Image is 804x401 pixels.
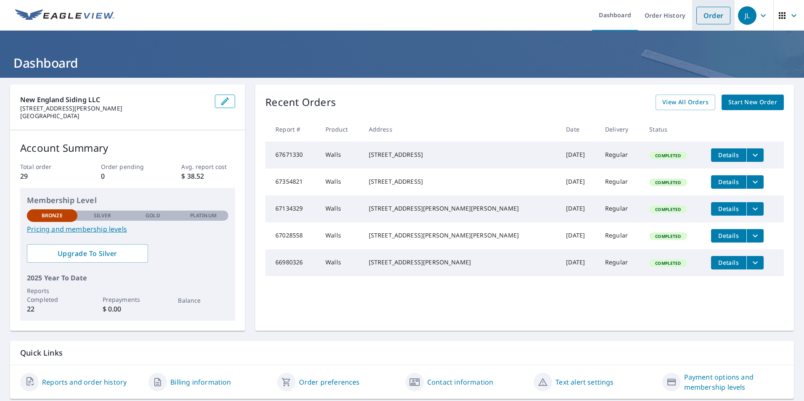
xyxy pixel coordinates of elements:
[103,304,153,314] p: $ 0.00
[711,148,746,162] button: detailsBtn-67671330
[362,117,560,142] th: Address
[265,117,319,142] th: Report #
[181,162,235,171] p: Avg. report cost
[598,195,643,222] td: Regular
[559,222,598,249] td: [DATE]
[684,372,784,392] a: Payment options and membership levels
[10,54,794,71] h1: Dashboard
[711,229,746,243] button: detailsBtn-67028558
[190,212,217,219] p: Platinum
[27,273,228,283] p: 2025 Year To Date
[559,169,598,195] td: [DATE]
[598,249,643,276] td: Regular
[716,178,741,186] span: Details
[181,171,235,181] p: $ 38.52
[716,259,741,266] span: Details
[722,95,784,110] a: Start New Order
[598,142,643,169] td: Regular
[319,222,362,249] td: Walls
[650,179,686,185] span: Completed
[696,7,730,24] a: Order
[643,117,704,142] th: Status
[20,162,74,171] p: Total order
[559,195,598,222] td: [DATE]
[369,204,553,213] div: [STREET_ADDRESS][PERSON_NAME][PERSON_NAME]
[319,169,362,195] td: Walls
[650,153,686,158] span: Completed
[319,195,362,222] td: Walls
[265,222,319,249] td: 67028558
[20,105,208,112] p: [STREET_ADDRESS][PERSON_NAME]
[711,202,746,216] button: detailsBtn-67134329
[711,175,746,189] button: detailsBtn-67354821
[746,148,764,162] button: filesDropdownBtn-67671330
[746,202,764,216] button: filesDropdownBtn-67134329
[711,256,746,269] button: detailsBtn-66980326
[265,249,319,276] td: 66980326
[662,97,709,108] span: View All Orders
[716,205,741,213] span: Details
[101,162,155,171] p: Order pending
[27,244,148,263] a: Upgrade To Silver
[27,304,77,314] p: 22
[746,256,764,269] button: filesDropdownBtn-66980326
[20,95,208,105] p: New England Siding LLC
[656,95,715,110] a: View All Orders
[369,150,553,159] div: [STREET_ADDRESS]
[27,195,228,206] p: Membership Level
[103,295,153,304] p: Prepayments
[369,231,553,240] div: [STREET_ADDRESS][PERSON_NAME][PERSON_NAME]
[319,142,362,169] td: Walls
[716,232,741,240] span: Details
[746,175,764,189] button: filesDropdownBtn-67354821
[598,117,643,142] th: Delivery
[178,296,228,305] p: Balance
[265,142,319,169] td: 67671330
[101,171,155,181] p: 0
[559,249,598,276] td: [DATE]
[94,212,111,219] p: Silver
[716,151,741,159] span: Details
[27,286,77,304] p: Reports Completed
[650,260,686,266] span: Completed
[299,377,360,387] a: Order preferences
[20,348,784,358] p: Quick Links
[746,229,764,243] button: filesDropdownBtn-67028558
[650,206,686,212] span: Completed
[738,6,756,25] div: JL
[27,224,228,234] a: Pricing and membership levels
[369,177,553,186] div: [STREET_ADDRESS]
[598,169,643,195] td: Regular
[319,117,362,142] th: Product
[20,140,235,156] p: Account Summary
[265,169,319,195] td: 67354821
[559,117,598,142] th: Date
[650,233,686,239] span: Completed
[555,377,614,387] a: Text alert settings
[265,195,319,222] td: 67134329
[319,249,362,276] td: Walls
[369,258,553,266] div: [STREET_ADDRESS][PERSON_NAME]
[20,171,74,181] p: 29
[42,377,127,387] a: Reports and order history
[34,249,141,258] span: Upgrade To Silver
[20,112,208,120] p: [GEOGRAPHIC_DATA]
[42,212,63,219] p: Bronze
[427,377,493,387] a: Contact information
[145,212,160,219] p: Gold
[265,95,336,110] p: Recent Orders
[598,222,643,249] td: Regular
[728,97,777,108] span: Start New Order
[559,142,598,169] td: [DATE]
[15,9,114,22] img: EV Logo
[170,377,231,387] a: Billing information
